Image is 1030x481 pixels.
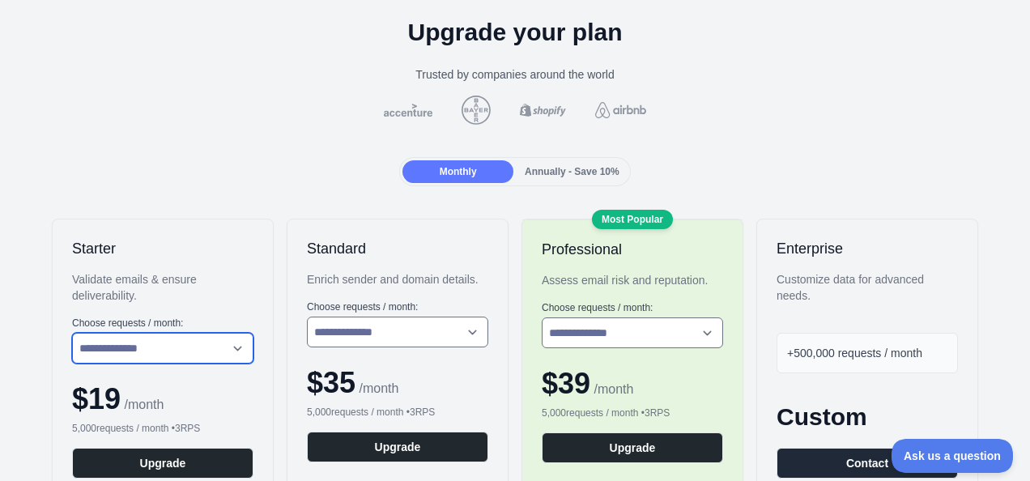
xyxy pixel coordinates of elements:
[72,317,253,330] label: Choose requests / month:
[542,272,723,288] div: Assess email risk and reputation.
[307,300,488,313] label: Choose requests / month:
[307,271,488,287] div: Enrich sender and domain details.
[787,347,922,360] span: +500,000 requests / month
[542,301,723,314] label: Choose requests / month:
[777,271,958,304] div: Customize data for advanced needs.
[892,439,1014,473] iframe: Toggle Customer Support
[72,271,253,304] div: Validate emails & ensure deliverability.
